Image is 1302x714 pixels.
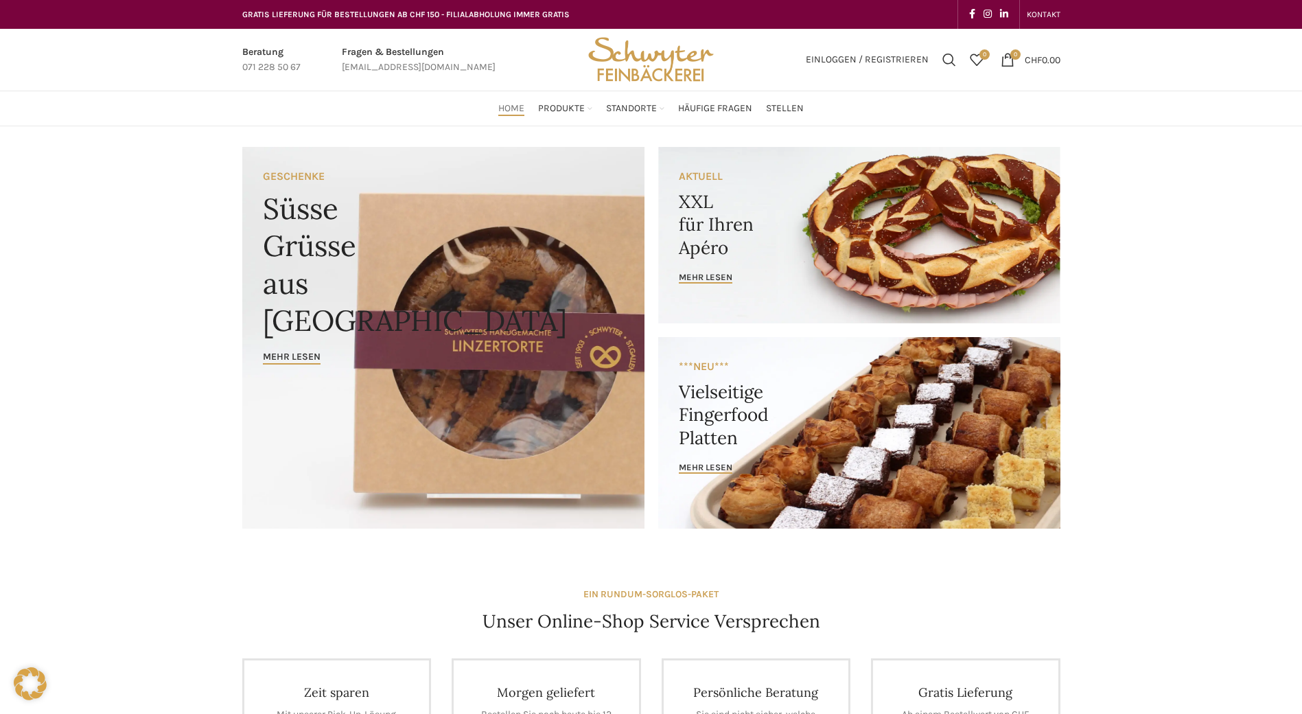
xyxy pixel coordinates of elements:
[766,102,804,115] span: Stellen
[994,46,1067,73] a: 0 CHF0.00
[1027,10,1060,19] span: KONTAKT
[678,95,752,122] a: Häufige Fragen
[498,95,524,122] a: Home
[979,5,996,24] a: Instagram social link
[979,49,990,60] span: 0
[658,337,1060,529] a: Banner link
[1020,1,1067,28] div: Secondary navigation
[235,95,1067,122] div: Main navigation
[963,46,990,73] div: Meine Wunschliste
[963,46,990,73] a: 0
[806,55,929,65] span: Einloggen / Registrieren
[242,45,301,76] a: Infobox link
[1010,49,1021,60] span: 0
[583,588,719,600] strong: EIN RUNDUM-SORGLOS-PAKET
[799,46,935,73] a: Einloggen / Registrieren
[684,684,828,700] h4: Persönliche Beratung
[342,45,496,76] a: Infobox link
[678,102,752,115] span: Häufige Fragen
[894,684,1038,700] h4: Gratis Lieferung
[583,53,718,65] a: Site logo
[242,147,644,529] a: Banner link
[538,102,585,115] span: Produkte
[1025,54,1042,65] span: CHF
[606,95,664,122] a: Standorte
[498,102,524,115] span: Home
[606,102,657,115] span: Standorte
[766,95,804,122] a: Stellen
[658,147,1060,323] a: Banner link
[1027,1,1060,28] a: KONTAKT
[538,95,592,122] a: Produkte
[965,5,979,24] a: Facebook social link
[474,684,618,700] h4: Morgen geliefert
[583,29,718,91] img: Bäckerei Schwyter
[996,5,1012,24] a: Linkedin social link
[483,609,820,634] h4: Unser Online-Shop Service Versprechen
[1025,54,1060,65] bdi: 0.00
[935,46,963,73] a: Suchen
[265,684,409,700] h4: Zeit sparen
[242,10,570,19] span: GRATIS LIEFERUNG FÜR BESTELLUNGEN AB CHF 150 - FILIALABHOLUNG IMMER GRATIS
